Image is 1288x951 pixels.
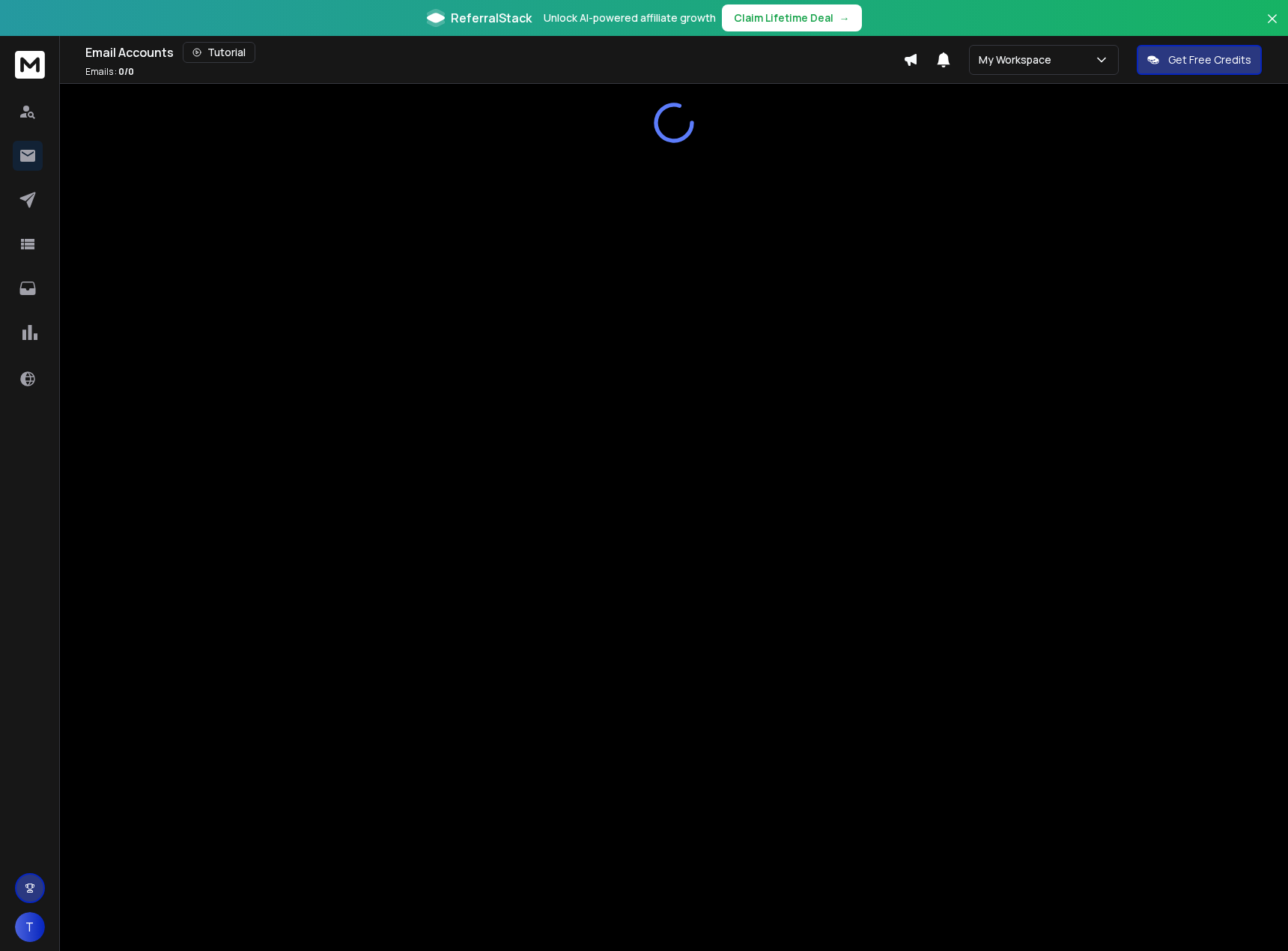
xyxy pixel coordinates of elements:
button: Get Free Credits [1137,45,1262,75]
p: Emails : [85,66,134,78]
span: ReferralStack [451,9,532,27]
button: Claim Lifetime Deal→ [722,4,862,31]
p: Unlock AI-powered affiliate growth [544,10,716,25]
button: T [15,912,45,942]
p: Get Free Credits [1168,52,1251,67]
button: Tutorial [183,42,255,63]
div: Email Accounts [85,42,903,63]
span: → [839,10,850,25]
p: My Workspace [979,52,1057,67]
span: 0 / 0 [118,65,134,78]
button: Close banner [1263,9,1282,45]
